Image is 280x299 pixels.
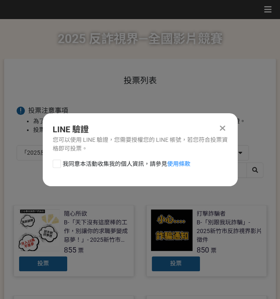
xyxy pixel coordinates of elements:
[33,126,263,134] li: 投票規則：每天從所有作品中擇一投票。
[167,160,190,167] a: 使用條款
[63,160,190,168] span: 我同意本活動收集我的個人資訊，請參見
[64,218,129,244] div: B-「天下沒有這麼棒的工作，別讓你的求職夢變成惡夢！」- 2025新竹市反詐視界影片徵件
[64,246,76,254] span: 855
[33,117,263,126] li: 為了投票的公平性，我們嚴格禁止灌票行為，所有投票者皆需經過 LINE 登入認證。
[197,218,262,244] div: B-「別跟我玩詐騙」- 2025新竹市反詐視界影片徵件
[64,209,87,218] div: 隨心所欲
[14,205,134,277] a: 隨心所欲B-「天下沒有這麼棒的工作，別讓你的求職夢變成惡夢！」- 2025新竹市反詐視界影片徵件855票投票
[53,136,228,153] div: 您可以使用 LINE 驗證，您需要授權您的 LINE 帳號，若您符合投票資格即可投票。
[28,107,68,114] span: 投票注意事項
[78,247,84,254] span: 票
[37,260,49,267] span: 投票
[146,205,267,277] a: 打擊詐騙者B-「別跟我玩詐騙」- 2025新竹市反詐視界影片徵件850票投票
[58,19,223,59] h1: 2025 反詐視界—全國影片競賽
[17,75,263,85] h1: 投票列表
[211,247,217,254] span: 票
[170,260,182,267] span: 投票
[53,123,228,136] div: LINE 驗證
[197,209,226,218] div: 打擊詐騙者
[197,246,209,254] span: 850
